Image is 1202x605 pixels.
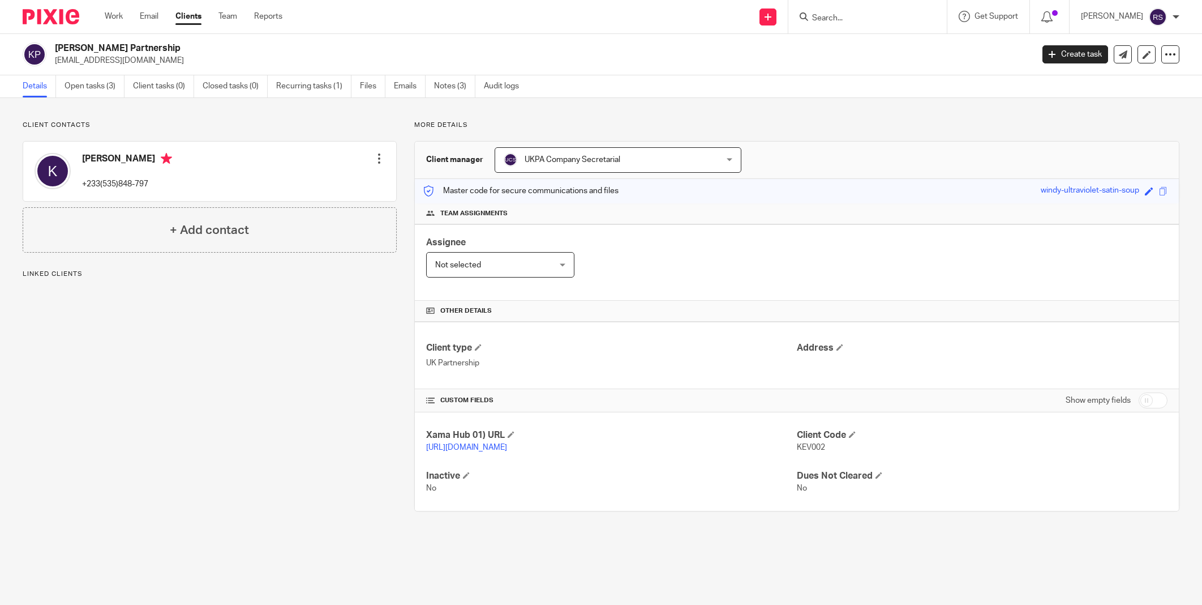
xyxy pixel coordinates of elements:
[811,14,913,24] input: Search
[525,156,620,164] span: UKPA Company Secretarial
[254,11,282,22] a: Reports
[23,9,79,24] img: Pixie
[434,75,475,97] a: Notes (3)
[440,209,508,218] span: Team assignments
[426,484,436,492] span: No
[797,470,1167,482] h4: Dues Not Cleared
[55,55,1025,66] p: [EMAIL_ADDRESS][DOMAIN_NAME]
[426,342,797,354] h4: Client type
[161,153,172,164] i: Primary
[175,11,201,22] a: Clients
[426,154,483,165] h3: Client manager
[140,11,158,22] a: Email
[218,11,237,22] a: Team
[55,42,831,54] h2: [PERSON_NAME] Partnership
[276,75,351,97] a: Recurring tasks (1)
[426,238,466,247] span: Assignee
[435,261,481,269] span: Not selected
[414,121,1179,130] p: More details
[797,484,807,492] span: No
[23,121,397,130] p: Client contacts
[975,12,1018,20] span: Get Support
[426,429,797,441] h4: Xama Hub 01) URL
[65,75,125,97] a: Open tasks (3)
[797,444,825,451] span: KEV002
[82,178,172,190] p: +233(535)848-797
[105,11,123,22] a: Work
[440,306,492,316] span: Other details
[1066,395,1131,406] label: Show empty fields
[426,396,797,405] h4: CUSTOM FIELDS
[484,75,527,97] a: Audit logs
[797,429,1167,441] h4: Client Code
[82,153,172,167] h4: [PERSON_NAME]
[23,270,397,279] p: Linked clients
[1042,45,1108,63] a: Create task
[426,357,797,369] p: UK Partnership
[23,42,46,66] img: svg%3E
[1149,8,1167,26] img: svg%3E
[394,75,426,97] a: Emails
[170,221,249,239] h4: + Add contact
[23,75,56,97] a: Details
[797,342,1167,354] h4: Address
[133,75,194,97] a: Client tasks (0)
[1081,11,1143,22] p: [PERSON_NAME]
[1041,185,1139,198] div: windy-ultraviolet-satin-soup
[423,185,619,197] p: Master code for secure communications and files
[360,75,385,97] a: Files
[426,444,507,451] a: [URL][DOMAIN_NAME]
[504,153,517,167] img: svg%3E
[426,470,797,482] h4: Inactive
[35,153,71,189] img: svg%3E
[203,75,268,97] a: Closed tasks (0)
